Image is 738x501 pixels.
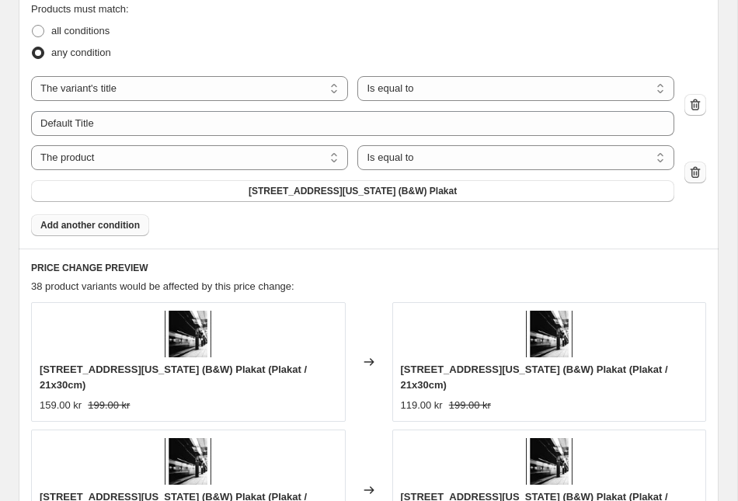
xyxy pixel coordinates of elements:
[40,398,82,413] div: 159.00 kr
[51,25,110,37] span: all conditions
[51,47,111,58] span: any condition
[40,219,140,231] span: Add another condition
[249,185,457,197] span: [STREET_ADDRESS][US_STATE] (B&W) Plakat
[526,438,573,485] img: Frame_b2bdb1eb-f9c2-491d-95bd-317dafe9b132_80x.jpg
[165,311,211,357] img: Frame_b2bdb1eb-f9c2-491d-95bd-317dafe9b132_80x.jpg
[401,398,443,413] div: 119.00 kr
[526,311,573,357] img: Frame_b2bdb1eb-f9c2-491d-95bd-317dafe9b132_80x.jpg
[31,180,674,202] button: 23 Street, New York (B&W) Plakat
[449,398,491,413] strike: 199.00 kr
[165,438,211,485] img: Frame_b2bdb1eb-f9c2-491d-95bd-317dafe9b132_80x.jpg
[31,214,149,236] button: Add another condition
[401,364,668,391] span: [STREET_ADDRESS][US_STATE] (B&W) Plakat (Plakat / 21x30cm)
[31,262,706,274] h6: PRICE CHANGE PREVIEW
[31,3,129,15] span: Products must match:
[31,280,294,292] span: 38 product variants would be affected by this price change:
[40,364,307,391] span: [STREET_ADDRESS][US_STATE] (B&W) Plakat (Plakat / 21x30cm)
[88,398,130,413] strike: 199.00 kr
